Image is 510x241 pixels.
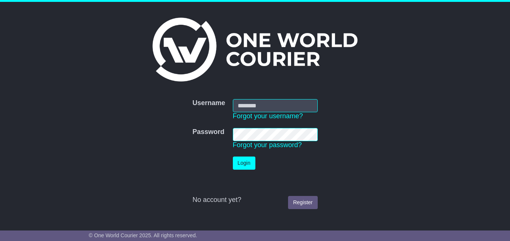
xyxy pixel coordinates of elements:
[192,99,225,107] label: Username
[233,141,302,149] a: Forgot your password?
[192,128,224,136] label: Password
[233,112,303,120] a: Forgot your username?
[288,196,317,209] a: Register
[152,18,358,81] img: One World
[192,196,317,204] div: No account yet?
[89,232,197,238] span: © One World Courier 2025. All rights reserved.
[233,157,255,170] button: Login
